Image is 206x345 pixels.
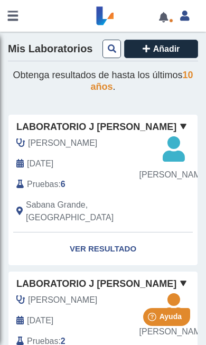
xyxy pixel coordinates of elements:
[8,43,92,55] h4: Mis Laboratorios
[112,304,194,333] iframe: Help widget launcher
[90,70,193,92] span: 10 años
[27,314,53,327] span: 2025-08-04
[16,120,176,134] span: Laboratorio J [PERSON_NAME]
[26,199,158,224] span: Sabana Grande, PR
[124,40,198,58] button: Añadir
[28,137,97,150] span: Baez Ayala, Edgardo
[16,277,176,291] span: Laboratorio J [PERSON_NAME]
[13,70,193,92] span: Obtenga resultados de hasta los últimos .
[61,180,65,189] b: 6
[28,294,97,306] span: Quinones Pina, Rosabel
[8,232,198,266] a: Ver Resultado
[8,178,166,191] div: :
[153,44,180,53] span: Añadir
[27,178,58,191] span: Pruebas
[27,157,53,170] span: 2025-10-06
